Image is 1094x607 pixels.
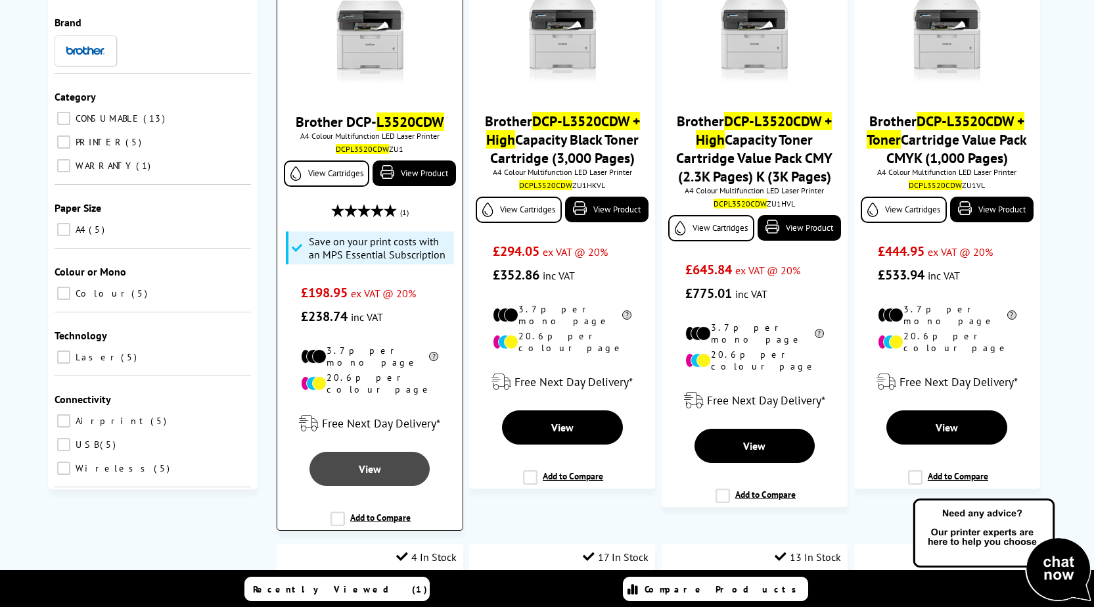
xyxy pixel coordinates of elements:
img: Brother [66,46,105,55]
span: A4 Colour Multifunction LED Laser Printer [668,185,841,195]
span: Airprint [72,415,149,427]
span: Paper Size [55,201,101,214]
span: Free Next Day Delivery* [707,393,825,408]
div: 4 In Stock [396,550,457,564]
span: 13 [143,112,168,124]
a: Recently Viewed (1) [244,577,430,601]
span: £294.05 [493,243,539,260]
span: Save on your print costs with an MPS Essential Subscription [309,235,451,261]
mark: L3520CDW [376,112,444,131]
a: Brother DCP-L3520CDW [296,112,444,131]
a: View Cartridges [476,197,562,223]
span: Category [55,90,96,103]
span: £238.74 [301,308,348,325]
mark: DCPL3520CDW [714,199,767,208]
span: A4 Colour Multifunction LED Laser Printer [476,167,649,177]
div: ZU1 [287,144,452,154]
div: ZU1VL [864,180,1030,190]
span: ex VAT @ 20% [928,245,993,258]
li: 3.7p per mono page [685,322,824,345]
span: inc VAT [543,269,575,282]
span: inc VAT [351,310,383,324]
span: 5 [100,439,119,450]
input: WARRANTY 1 [57,159,70,172]
span: A4 Colour Multifunction LED Laser Printer [861,167,1034,177]
a: View [695,429,815,463]
span: PRINTER [72,136,124,148]
span: (1) [400,200,409,225]
span: ex VAT @ 20% [735,264,800,277]
a: View Product [373,160,455,186]
a: Compare Products [623,577,808,601]
label: Add to Compare [330,512,411,537]
div: modal_delivery [284,405,455,442]
li: 20.6p per colour page [493,330,631,354]
span: ex VAT @ 20% [351,287,416,300]
span: View [936,421,958,434]
li: 20.6p per colour page [878,330,1016,354]
div: modal_delivery [668,382,841,419]
span: inc VAT [735,287,767,301]
span: ex VAT @ 20% [543,245,608,258]
input: Laser 5 [57,351,70,364]
div: 17 In Stock [583,550,649,564]
li: 3.7p per mono page [301,345,438,368]
span: Recently Viewed (1) [253,583,428,595]
span: USB [72,439,99,450]
a: View [309,452,430,486]
span: Free Next Day Delivery* [322,416,440,431]
span: inc VAT [928,269,960,282]
input: A4 5 [57,223,70,236]
span: 5 [150,415,170,427]
div: 13 In Stock [775,550,841,564]
a: View Cartridges [284,160,369,187]
mark: DCP-L3520CDW + Toner [867,112,1024,149]
a: View Product [758,215,841,241]
span: Free Next Day Delivery* [900,374,1018,389]
li: 20.6p per colour page [301,372,438,395]
label: Add to Compare [716,489,796,514]
input: PRINTER 5 [57,135,70,149]
span: 5 [131,287,150,299]
a: View [502,410,623,445]
span: CONSUMABLE [72,112,142,124]
input: CONSUMABLE 13 [57,112,70,125]
li: 20.6p per colour page [685,349,824,372]
span: A4 Colour Multifunction LED Laser Printer [284,131,455,141]
span: View [743,439,765,452]
a: View Cartridges [861,197,947,223]
span: Wireless [72,462,152,474]
span: View [551,421,574,434]
span: £352.86 [493,266,539,283]
span: £775.01 [685,285,732,302]
span: WARRANTY [72,160,135,172]
span: Brand [55,16,81,29]
mark: DCPL3520CDW [909,180,962,190]
mark: DCP-L3520CDW + High [486,112,640,149]
div: modal_delivery [861,364,1034,401]
span: 5 [125,136,145,148]
label: Add to Compare [523,470,603,495]
span: £533.94 [878,266,924,283]
span: Colour [72,287,130,299]
span: 5 [154,462,173,474]
span: Technology [55,329,107,342]
div: ZU1HVL [672,199,838,208]
span: £198.95 [301,284,348,301]
a: View Product [950,197,1034,222]
li: 3.7p per mono page [878,303,1016,327]
mark: DCP-L3520CDW + High [696,112,832,149]
mark: DCPL3520CDW [519,180,572,190]
a: BrotherDCP-L3520CDW + TonerCartridge Value Pack CMYK (1,000 Pages) [867,112,1027,167]
div: modal_delivery [476,364,649,401]
input: Colour 5 [57,287,70,300]
input: USB 5 [57,438,70,451]
div: ZU1HKVL [479,180,645,190]
span: 5 [121,351,140,363]
a: View [886,410,1007,445]
span: 5 [89,224,108,235]
span: Connectivity [55,393,111,406]
a: View Cartridges [668,215,754,241]
span: £444.95 [878,243,924,260]
span: View [359,462,381,475]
